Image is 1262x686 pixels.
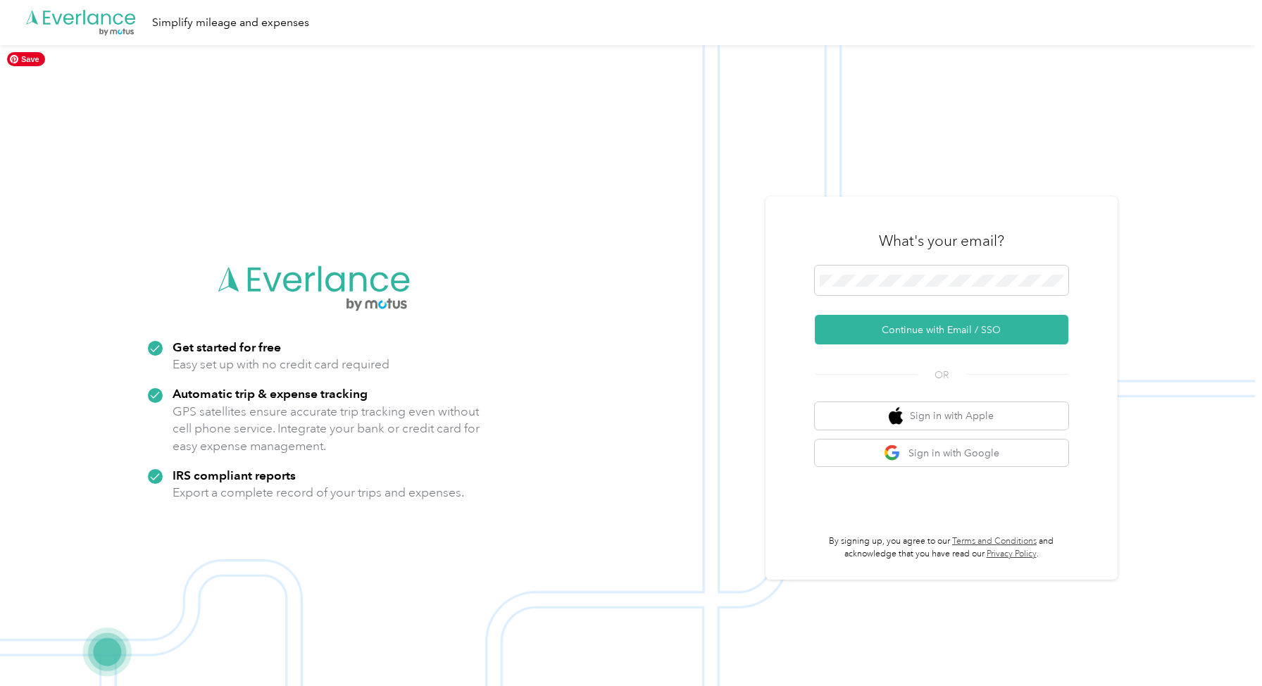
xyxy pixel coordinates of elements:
[815,402,1068,430] button: apple logoSign in with Apple
[952,536,1037,547] a: Terms and Conditions
[173,386,368,401] strong: Automatic trip & expense tracking
[173,484,464,501] p: Export a complete record of your trips and expenses.
[173,403,480,455] p: GPS satellites ensure accurate trip tracking even without cell phone service. Integrate your bank...
[173,339,281,354] strong: Get started for free
[879,231,1004,251] h3: What's your email?
[884,444,901,462] img: google logo
[152,14,309,32] div: Simplify mileage and expenses
[917,368,966,382] span: OR
[815,439,1068,467] button: google logoSign in with Google
[889,407,903,425] img: apple logo
[7,52,45,66] span: Save
[815,315,1068,344] button: Continue with Email / SSO
[173,356,389,373] p: Easy set up with no credit card required
[815,535,1068,560] p: By signing up, you agree to our and acknowledge that you have read our .
[987,549,1037,559] a: Privacy Policy
[173,468,296,482] strong: IRS compliant reports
